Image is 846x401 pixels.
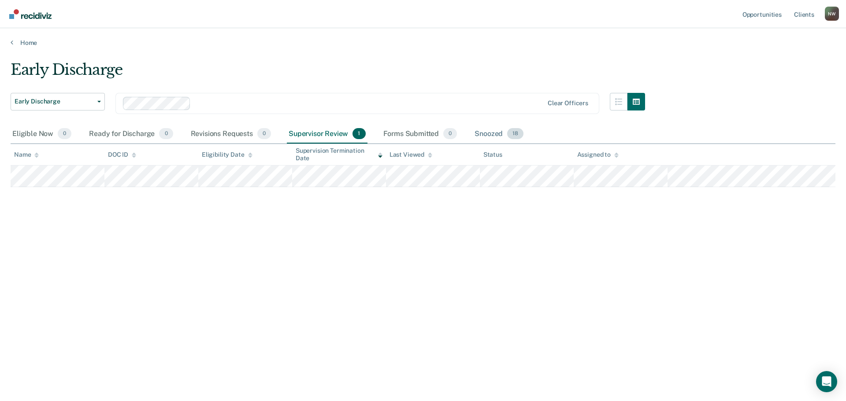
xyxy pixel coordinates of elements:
div: Open Intercom Messenger [816,371,837,392]
div: Snoozed18 [473,125,525,144]
span: 0 [58,128,71,140]
div: N W [825,7,839,21]
div: Assigned to [577,151,619,158]
span: 0 [159,128,173,140]
span: 0 [257,128,271,140]
div: DOC ID [108,151,136,158]
div: Eligibility Date [202,151,252,158]
button: Profile dropdown button [825,7,839,21]
div: Forms Submitted0 [382,125,459,144]
div: Early Discharge [11,61,645,86]
span: Early Discharge [15,98,94,105]
div: Supervision Termination Date [296,147,382,162]
a: Home [11,39,835,47]
div: Supervisor Review1 [287,125,367,144]
div: Name [14,151,39,158]
span: 18 [507,128,523,140]
button: Early Discharge [11,93,105,110]
div: Ready for Discharge0 [87,125,174,144]
div: Revisions Requests0 [189,125,273,144]
div: Status [483,151,502,158]
span: 1 [352,128,365,140]
div: Eligible Now0 [11,125,73,144]
img: Recidiviz [9,9,52,19]
div: Last Viewed [390,151,432,158]
div: Clear officers [548,99,588,107]
span: 0 [443,128,457,140]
